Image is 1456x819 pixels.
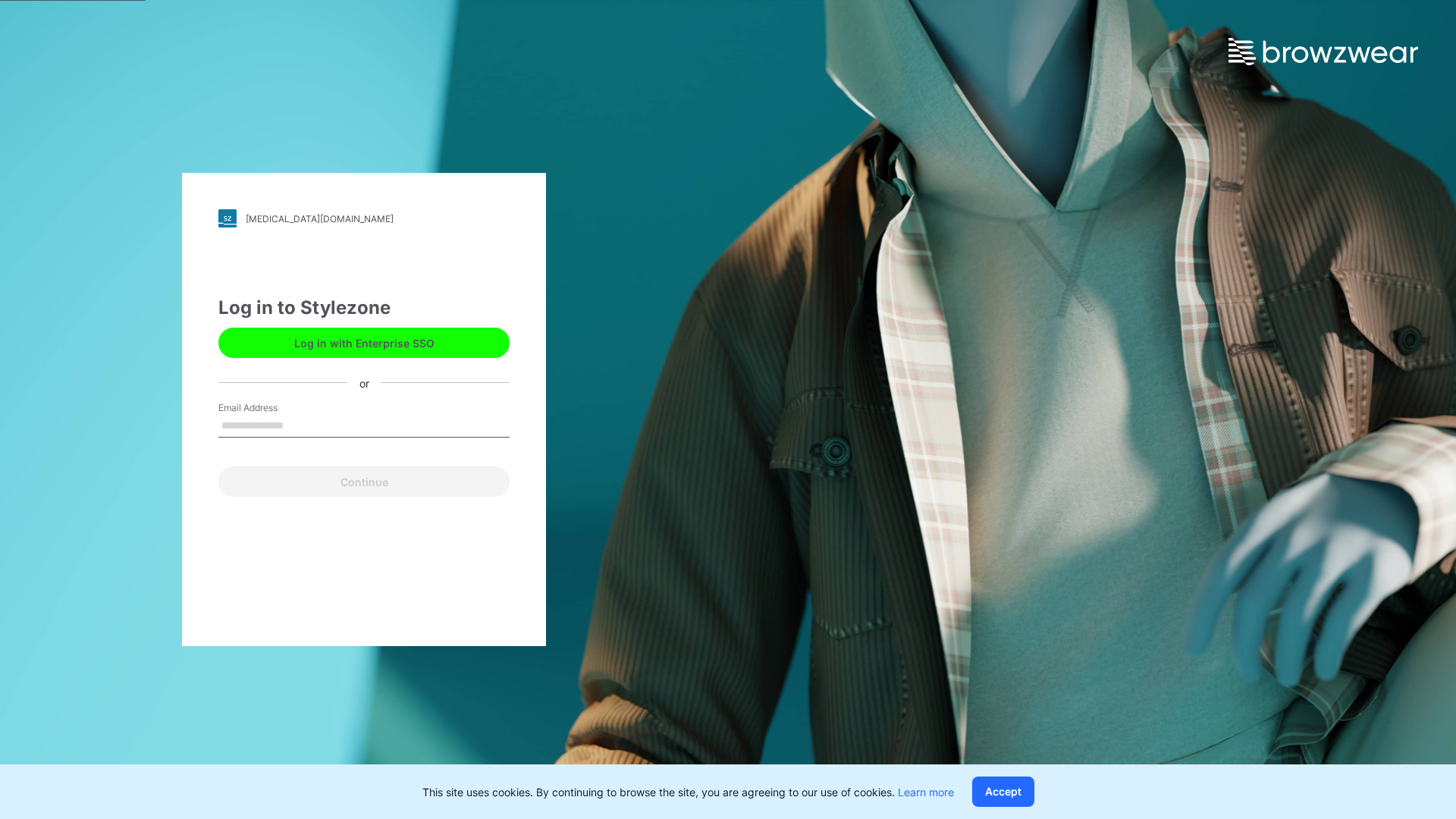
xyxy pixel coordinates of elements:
[1228,38,1418,65] img: browzwear-logo.e42bd6dac1945053ebaf764b6aa21510.svg
[246,213,394,224] div: [MEDICAL_DATA][DOMAIN_NAME]
[218,401,325,415] label: Email Address
[898,786,954,799] a: Learn more
[972,777,1034,807] button: Accept
[218,209,237,227] img: stylezone-logo.562084cfcfab977791bfbf7441f1a819.svg
[218,209,510,227] a: [MEDICAL_DATA][DOMAIN_NAME]
[218,328,510,358] button: Log in with Enterprise SSO
[422,784,954,800] p: This site uses cookies. By continuing to browse the site, you are agreeing to our use of cookies.
[218,294,510,322] div: Log in to Stylezone
[347,375,381,391] div: or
